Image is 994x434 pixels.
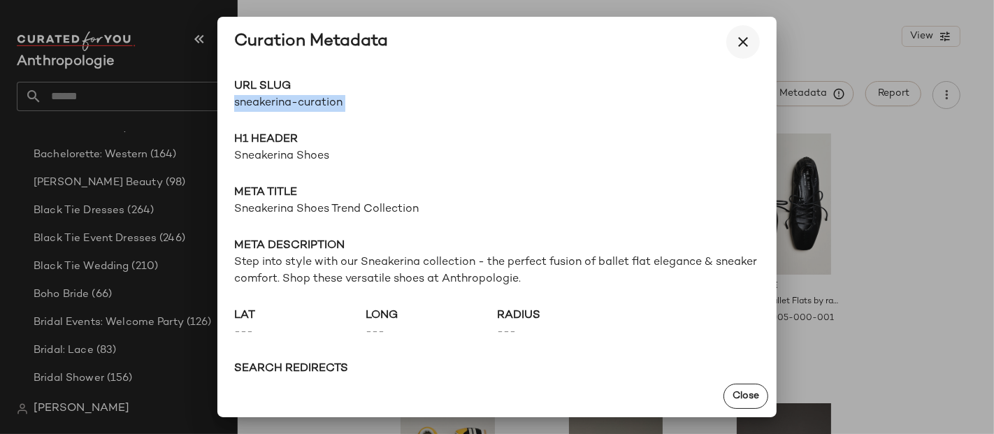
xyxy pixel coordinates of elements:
span: search redirects [234,361,760,377]
span: sneakerina-curation [234,95,497,112]
button: Close [723,384,768,409]
span: Sneakerina Shoes [234,148,760,165]
span: Step into style with our Sneakerina collection - the perfect fusion of ballet flat elegance & sne... [234,254,760,288]
span: Meta title [234,185,760,201]
span: long [366,308,497,324]
span: --- [234,324,366,341]
span: Close [732,391,759,402]
span: Sneakerina Shoes Trend Collection [234,201,760,218]
span: --- [366,324,497,341]
span: Meta description [234,238,760,254]
span: URL Slug [234,78,497,95]
div: Curation Metadata [234,31,388,53]
span: lat [234,308,366,324]
span: --- [497,324,628,341]
span: H1 Header [234,131,760,148]
span: radius [497,308,628,324]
